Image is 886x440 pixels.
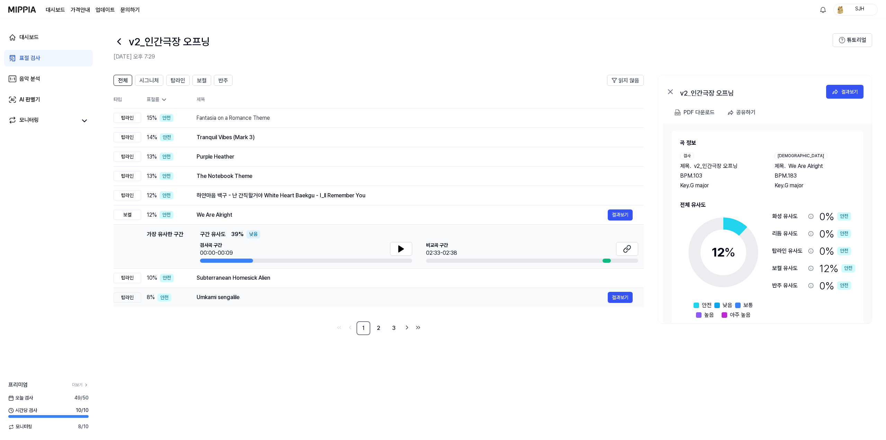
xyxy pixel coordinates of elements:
[147,114,157,122] span: 15 %
[96,6,115,14] a: 업데이트
[147,133,157,142] span: 14 %
[72,382,89,388] a: 더보기
[8,395,33,402] span: 오늘 검사
[214,75,233,86] button: 반주
[819,278,851,293] div: 0 %
[837,281,851,290] div: 안전
[772,247,805,255] div: 탑라인 유사도
[4,50,93,66] a: 표절 검사
[772,212,805,221] div: 화성 유사도
[724,106,761,119] button: 공유하기
[775,162,786,170] span: 제목 .
[114,152,141,162] div: 탑라인
[4,71,93,87] a: 음악 분석
[147,172,157,180] span: 13 %
[788,162,823,170] span: We Are Alright
[680,172,761,180] div: BPM. 103
[680,153,694,159] div: 검사
[74,395,89,402] span: 49 / 50
[160,191,173,200] div: 안전
[841,88,858,96] div: 결과보기
[680,181,761,190] div: Key. G major
[724,245,735,260] span: %
[171,77,185,85] span: 탑라인
[200,230,226,239] span: 구간 유사도
[218,77,228,85] span: 반주
[819,6,827,14] img: 알림
[372,321,386,335] a: 2
[608,209,633,221] button: 결과보기
[684,108,715,117] div: PDF 다운로드
[8,423,32,430] span: 모니터링
[19,54,40,62] div: 표절 검사
[680,88,819,96] div: v2_인간극장 오프닝
[8,407,37,414] span: 시간당 검사
[192,75,211,86] button: 보컬
[78,423,89,430] span: 8 / 10
[4,29,93,46] a: 대시보드
[673,106,716,119] button: PDF 다운로드
[246,230,260,239] div: 낮음
[608,292,633,303] a: 결과보기
[819,261,855,276] div: 12 %
[147,153,157,161] span: 13 %
[819,226,851,241] div: 0 %
[387,321,401,335] a: 3
[160,274,174,282] div: 안전
[833,4,878,16] button: profileSJH
[775,153,827,159] div: [DEMOGRAPHIC_DATA]
[76,407,89,414] span: 10 / 10
[71,6,90,14] button: 가격안내
[8,381,28,389] span: 프리미엄
[837,247,851,255] div: 안전
[837,212,851,221] div: 안전
[46,6,65,14] a: 대시보드
[19,75,40,83] div: 음악 분석
[345,323,355,332] a: Go to previous page
[426,249,457,257] div: 02:33-02:38
[334,323,344,332] a: Go to first page
[19,33,39,42] div: 대시보드
[712,243,735,262] div: 12
[819,244,851,258] div: 0 %
[413,323,423,332] a: Go to last page
[775,172,855,180] div: BPM. 183
[114,293,141,303] div: 탑라인
[356,321,370,335] a: 1
[819,209,851,224] div: 0 %
[833,33,872,47] button: 튜토리얼
[147,293,155,302] span: 8 %
[197,211,608,219] div: We Are Alright
[607,75,644,86] button: 읽지 않음
[147,191,157,200] span: 12 %
[197,91,644,108] th: 제목
[231,230,244,239] span: 39 %
[197,153,633,161] div: Purple Heather
[114,273,141,283] div: 탑라인
[8,116,78,126] a: 모니터링
[19,96,40,104] div: AI 판별기
[197,133,633,142] div: Tranquil Vibes (Mark 3)
[147,96,186,103] div: 표절률
[702,301,712,309] span: 안전
[680,201,855,209] h2: 전체 유사도
[19,116,39,126] div: 모니터링
[135,75,163,86] button: 시그니처
[147,230,183,263] div: 가장 유사한 구간
[118,77,128,85] span: 전체
[730,311,751,319] span: 아주 높음
[114,210,141,220] div: 보컬
[129,34,210,49] h1: v2_인간극장 오프닝
[200,242,233,249] span: 검사곡 구간
[197,77,207,85] span: 보컬
[160,172,173,180] div: 안전
[160,133,174,142] div: 안전
[160,114,173,122] div: 안전
[775,181,855,190] div: Key. G major
[114,190,141,201] div: 탑라인
[166,75,190,86] button: 탑라인
[618,77,639,85] span: 읽지 않음
[200,249,233,257] div: 00:00-00:09
[675,109,681,116] img: PDF Download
